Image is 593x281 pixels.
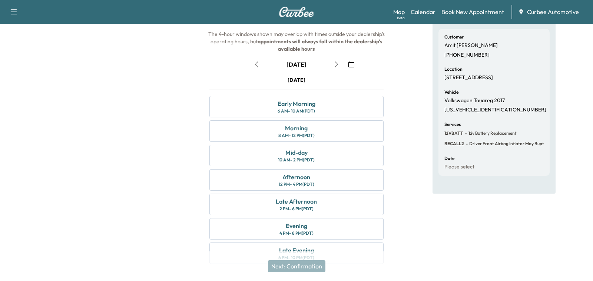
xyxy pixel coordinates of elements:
[393,7,405,16] a: MapBeta
[444,90,458,94] h6: Vehicle
[279,246,314,255] div: Late Evening
[444,130,463,136] span: 12VBATT
[467,130,517,136] span: 12v Battery Replacement
[258,38,383,52] b: appointments will always fall within the dealership's available hours
[444,97,505,104] p: Volkswagen Touareg 2017
[278,133,315,138] div: 8 AM - 12 PM (PDT)
[444,107,546,113] p: [US_VEHICLE_IDENTIFICATION_NUMBER]
[286,221,307,230] div: Evening
[278,99,315,108] div: Early Morning
[468,141,550,147] span: Driver Front Airbag Inflator May Rupture
[285,148,308,157] div: Mid-day
[444,74,493,81] p: [STREET_ADDRESS]
[464,140,468,147] span: -
[286,60,307,68] div: [DATE]
[276,197,317,206] div: Late Afternoon
[285,124,308,133] div: Morning
[444,67,463,71] h6: Location
[444,141,464,147] span: RECALL2
[282,173,310,181] div: Afternoon
[279,7,314,17] img: Curbee Logo
[278,157,315,163] div: 10 AM - 2 PM (PDT)
[444,35,464,39] h6: Customer
[288,76,305,84] div: [DATE]
[527,7,579,16] span: Curbee Automotive
[397,15,405,21] div: Beta
[444,156,454,161] h6: Date
[463,130,467,137] span: -
[444,52,490,58] p: [PHONE_NUMBER]
[444,164,474,170] p: Please select
[279,206,314,212] div: 2 PM - 6 PM (PDT)
[204,16,389,52] span: The arrival window the night before the service date. The 4-hour windows shown may overlap with t...
[279,181,314,187] div: 12 PM - 4 PM (PDT)
[441,7,504,16] a: Book New Appointment
[444,42,498,49] p: Amit [PERSON_NAME]
[279,230,314,236] div: 4 PM - 8 PM (PDT)
[278,108,315,114] div: 6 AM - 10 AM (PDT)
[411,7,435,16] a: Calendar
[444,122,461,127] h6: Services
